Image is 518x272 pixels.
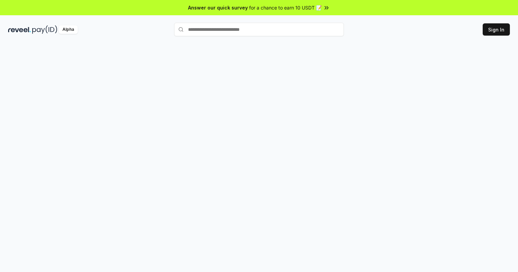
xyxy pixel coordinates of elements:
img: pay_id [32,25,57,34]
span: Answer our quick survey [188,4,248,11]
img: reveel_dark [8,25,31,34]
div: Alpha [59,25,78,34]
span: for a chance to earn 10 USDT 📝 [249,4,322,11]
button: Sign In [483,23,510,36]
